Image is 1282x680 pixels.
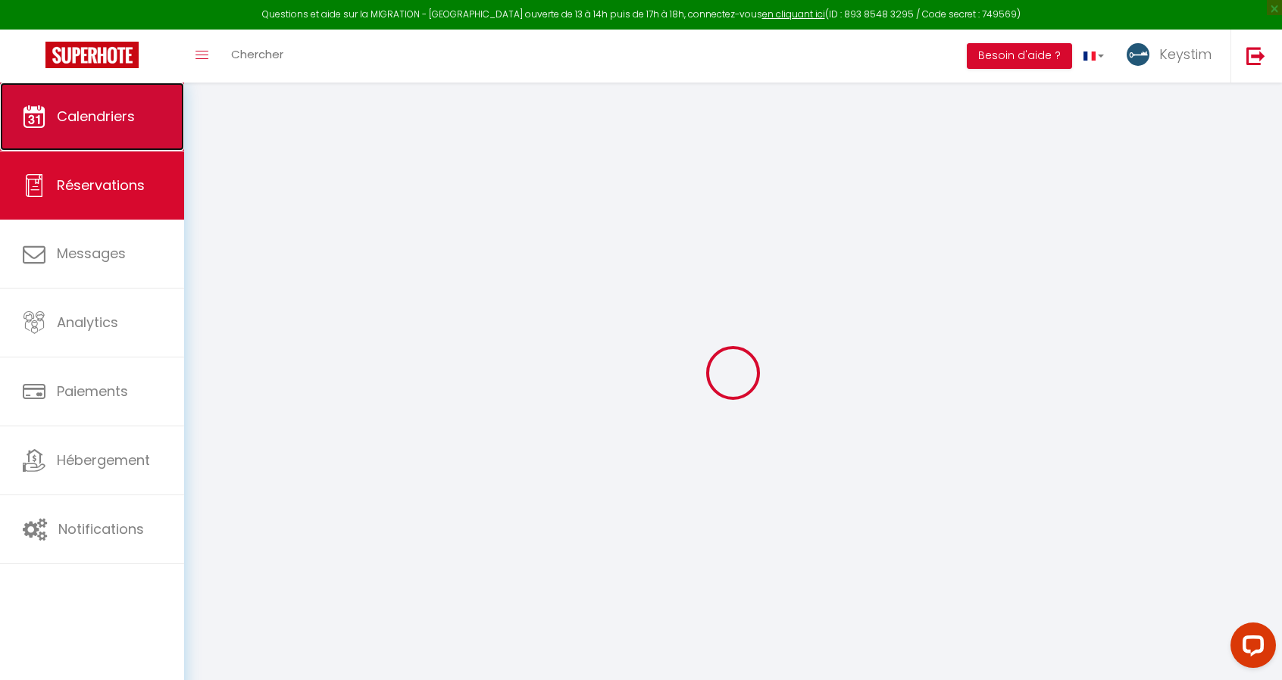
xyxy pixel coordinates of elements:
span: Analytics [57,313,118,332]
span: Chercher [231,46,283,62]
a: ... Keystim [1115,30,1230,83]
a: en cliquant ici [762,8,825,20]
iframe: LiveChat chat widget [1218,616,1282,680]
span: Paiements [57,382,128,401]
img: logout [1246,46,1265,65]
img: Super Booking [45,42,139,68]
span: Réservations [57,176,145,195]
span: Hébergement [57,451,150,469]
button: Besoin d'aide ? [967,43,1072,69]
span: Notifications [58,519,144,538]
a: Chercher [220,30,295,83]
img: ... [1127,43,1149,66]
span: Calendriers [57,107,135,126]
span: Messages [57,244,126,263]
span: Keystim [1159,45,1212,64]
